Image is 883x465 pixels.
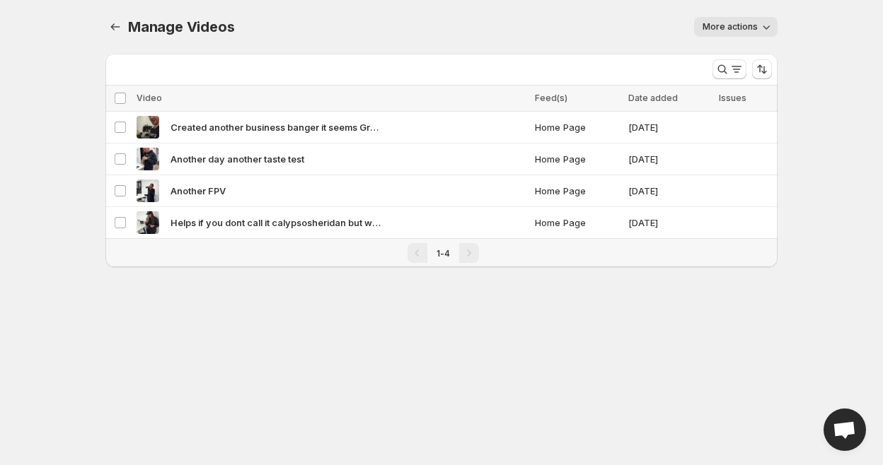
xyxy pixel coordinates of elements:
[624,112,715,143] td: [DATE]
[171,216,383,230] span: Helps if you dont call it calypsosheridan but we will take the smoothie compliments all day
[171,184,226,198] span: Another FPV
[694,17,778,37] button: More actions
[628,93,678,103] span: Date added
[171,120,383,134] span: Created another business banger it seems Greens Amino Protein is set to Yes its a great supplemen...
[824,408,866,451] a: Open chat
[535,120,619,134] span: Home Page
[535,184,619,198] span: Home Page
[624,207,715,239] td: [DATE]
[437,248,450,259] span: 1-4
[752,59,772,79] button: Sort the results
[137,116,159,139] img: Created another business banger it seems Greens Amino Protein is set to Yes its a great supplemen...
[624,175,715,207] td: [DATE]
[105,17,125,37] button: Manage Videos
[105,238,778,267] nav: Pagination
[137,211,159,234] img: Helps if you dont call it calypsosheridan but we will take the smoothie compliments all day
[137,93,162,103] span: Video
[535,93,567,103] span: Feed(s)
[137,148,159,170] img: Another day another taste test
[128,18,234,35] span: Manage Videos
[535,152,619,166] span: Home Page
[535,216,619,230] span: Home Page
[171,152,304,166] span: Another day another taste test
[703,21,758,33] span: More actions
[712,59,746,79] button: Search and filter results
[719,93,746,103] span: Issues
[624,143,715,175] td: [DATE]
[137,179,159,202] img: Another FPV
